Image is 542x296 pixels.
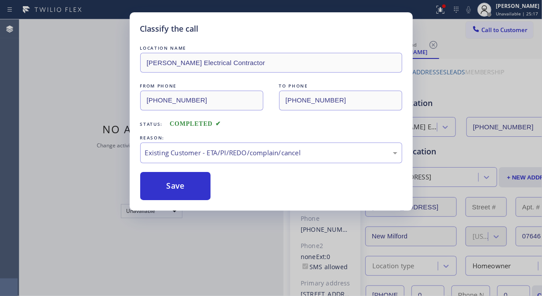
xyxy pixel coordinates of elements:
input: To phone [279,91,402,110]
input: From phone [140,91,263,110]
span: COMPLETED [170,121,221,127]
div: FROM PHONE [140,81,263,91]
div: TO PHONE [279,81,402,91]
div: LOCATION NAME [140,44,402,53]
div: REASON: [140,133,402,143]
button: Save [140,172,211,200]
span: Status: [140,121,163,127]
div: Existing Customer - ETA/PI/REDO/complain/cancel [145,148,397,158]
h5: Classify the call [140,23,199,35]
